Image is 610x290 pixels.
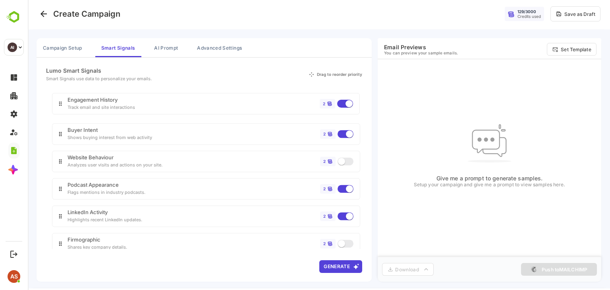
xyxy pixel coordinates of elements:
[8,43,17,52] div: AI
[9,40,61,59] button: Campaign Setup
[289,74,334,78] div: Drag to reorder priority
[67,40,114,59] button: Smart Signals
[386,183,538,190] p: Setup your campaign and give me a prompt to view samples here.
[490,15,513,20] div: Credits used
[4,10,24,25] img: BambooboxLogoMark.f1c84d78b4c51b1a7b5f700c9845e183.svg
[386,176,538,183] p: Give me a prompt to generate samples.
[10,9,22,22] button: Go back
[291,262,334,275] button: Generate
[356,52,430,57] p: You can preview your sample emails.
[18,77,124,83] div: Smart Signals use data to personalize your emails.
[8,249,19,259] button: Logout
[18,69,124,75] div: Lumo Smart Signals
[9,40,344,59] div: campaign tabs
[490,11,508,15] div: 129 / 3000
[533,48,563,54] p: Set Template
[519,44,569,57] button: Set Template
[356,45,430,52] h6: Email Previews
[523,8,573,23] button: Save as Draft
[25,11,93,20] h4: Create Campaign
[8,270,20,283] div: AS
[537,13,568,19] div: Save as Draft
[163,40,220,59] button: Advanced Settings
[120,40,156,59] button: AI Prompt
